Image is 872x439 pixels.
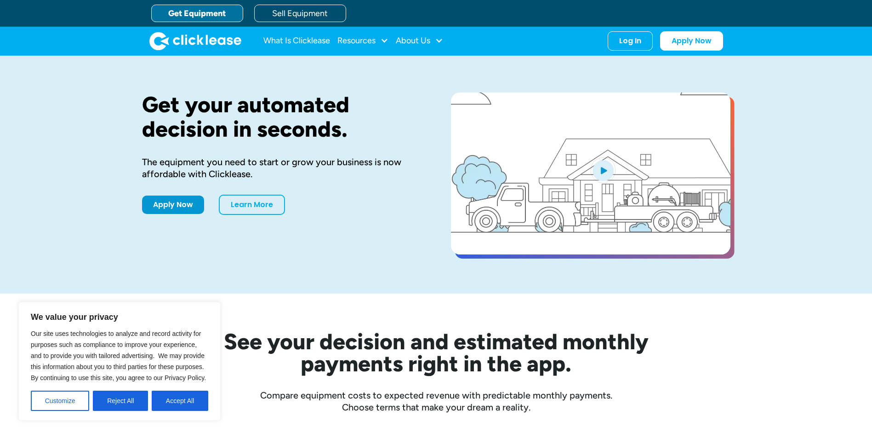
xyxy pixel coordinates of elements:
button: Accept All [152,391,208,411]
img: Blue play button logo on a light blue circular background [591,157,616,183]
img: Clicklease logo [149,32,241,50]
a: Apply Now [660,31,723,51]
h1: Get your automated decision in seconds. [142,92,422,141]
h2: See your decision and estimated monthly payments right in the app. [179,330,694,375]
button: Customize [31,391,89,411]
a: open lightbox [451,92,730,254]
div: Log In [619,36,641,46]
a: home [149,32,241,50]
div: About Us [396,32,443,50]
a: Learn More [219,195,285,215]
div: Compare equipment costs to expected revenue with predictable monthly payments. Choose terms that ... [142,389,730,413]
span: Our site uses technologies to analyze and record activity for purposes such as compliance to impr... [31,330,206,381]
div: We value your privacy [18,302,221,421]
a: Get Equipment [151,5,243,22]
a: What Is Clicklease [263,32,330,50]
div: Resources [337,32,388,50]
p: We value your privacy [31,312,208,323]
div: The equipment you need to start or grow your business is now affordable with Clicklease. [142,156,422,180]
a: Apply Now [142,196,204,214]
button: Reject All [93,391,148,411]
a: Sell Equipment [254,5,346,22]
